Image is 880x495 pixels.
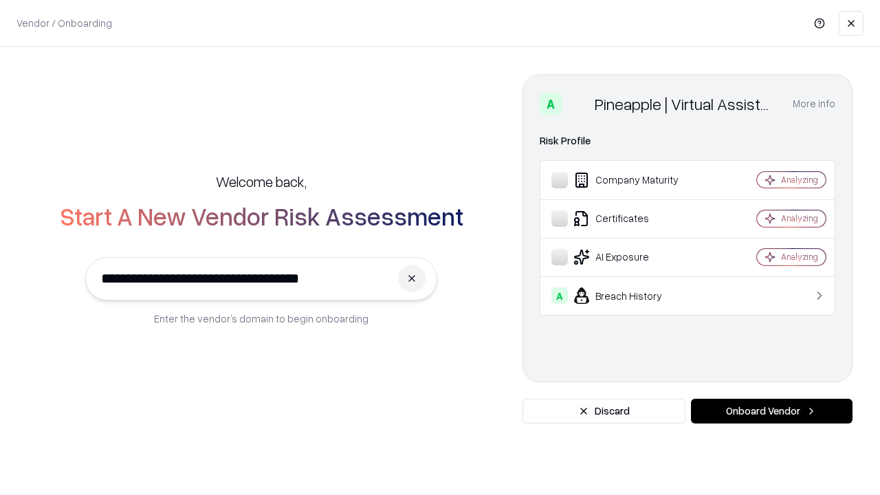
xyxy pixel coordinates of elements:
[522,399,685,423] button: Discard
[60,202,463,230] h2: Start A New Vendor Risk Assessment
[595,93,776,115] div: Pineapple | Virtual Assistant Agency
[551,249,716,265] div: AI Exposure
[551,172,716,188] div: Company Maturity
[540,93,562,115] div: A
[781,212,818,224] div: Analyzing
[567,93,589,115] img: Pineapple | Virtual Assistant Agency
[16,16,112,30] p: Vendor / Onboarding
[793,91,835,116] button: More info
[216,172,307,191] h5: Welcome back,
[781,174,818,186] div: Analyzing
[551,287,568,304] div: A
[551,287,716,304] div: Breach History
[691,399,852,423] button: Onboard Vendor
[781,251,818,263] div: Analyzing
[540,133,835,149] div: Risk Profile
[551,210,716,227] div: Certificates
[154,311,368,326] p: Enter the vendor’s domain to begin onboarding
